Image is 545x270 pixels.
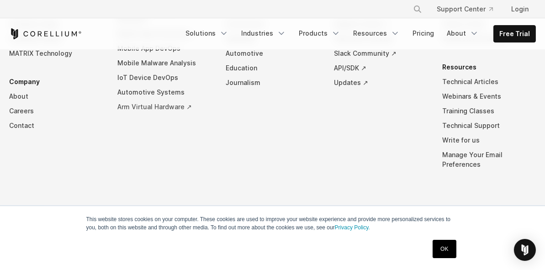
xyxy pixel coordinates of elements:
[117,100,211,114] a: Arm Virtual Hardware ↗
[494,26,535,42] a: Free Trial
[442,104,536,118] a: Training Classes
[9,28,82,39] a: Corellium Home
[442,89,536,104] a: Webinars & Events
[226,46,319,61] a: Automotive
[293,25,346,42] a: Products
[429,1,500,17] a: Support Center
[9,89,103,104] a: About
[9,104,103,118] a: Careers
[442,118,536,133] a: Technical Support
[334,61,428,75] a: API/SDK ↗
[504,1,536,17] a: Login
[9,46,103,61] a: MATRIX Technology
[402,1,536,17] div: Navigation Menu
[86,215,459,232] p: This website stores cookies on your computer. These cookies are used to improve your website expe...
[407,25,439,42] a: Pricing
[226,75,319,90] a: Journalism
[180,25,234,42] a: Solutions
[441,25,484,42] a: About
[442,148,536,172] a: Manage Your Email Preferences
[236,25,291,42] a: Industries
[334,75,428,90] a: Updates ↗
[335,224,370,231] a: Privacy Policy.
[334,46,428,61] a: Slack Community ↗
[117,85,211,100] a: Automotive Systems
[433,240,456,258] a: OK
[117,56,211,70] a: Mobile Malware Analysis
[442,133,536,148] a: Write for us
[348,25,405,42] a: Resources
[409,1,426,17] button: Search
[442,74,536,89] a: Technical Articles
[9,118,103,133] a: Contact
[180,25,536,42] div: Navigation Menu
[226,61,319,75] a: Education
[117,70,211,85] a: IoT Device DevOps
[514,239,536,261] div: Open Intercom Messenger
